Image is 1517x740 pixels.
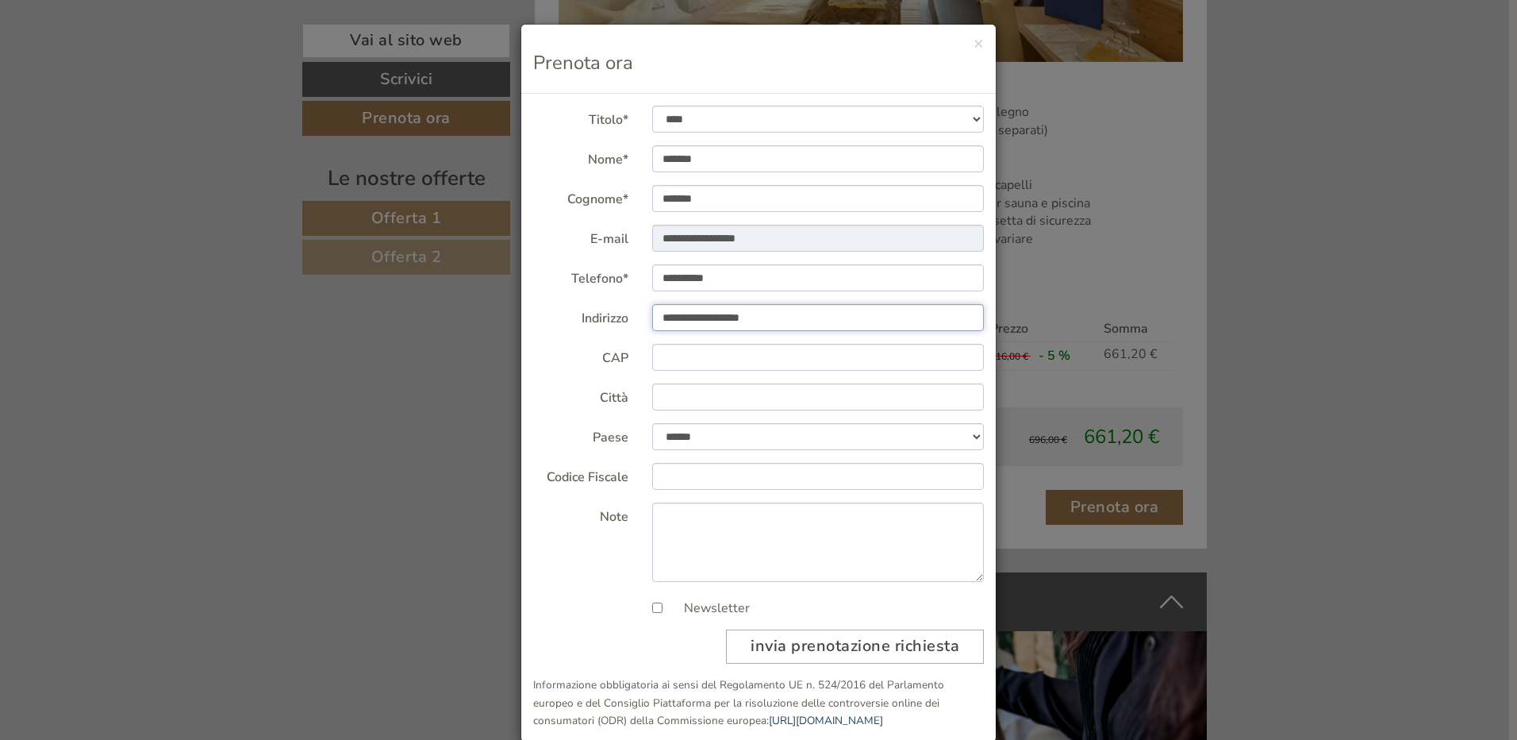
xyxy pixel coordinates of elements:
[521,264,640,288] label: Telefono*
[24,46,240,59] div: Hotel Kristall
[12,43,248,91] div: Buon giorno, come possiamo aiutarla?
[521,383,640,407] label: Città
[540,411,626,446] button: Invia
[282,12,343,39] div: [DATE]
[974,35,984,52] button: ×
[769,713,883,728] a: [URL][DOMAIN_NAME]
[726,630,984,664] button: invia prenotazione richiesta
[533,677,944,729] small: Informazione obbligatoria ai sensi del Regolamento UE n. 524/2016 del Parlamento europeo e del Co...
[521,503,640,526] label: Note
[668,599,750,618] label: Newsletter
[521,423,640,447] label: Paese
[521,304,640,328] label: Indirizzo
[521,225,640,249] label: E-mail
[521,145,640,169] label: Nome*
[521,344,640,368] label: CAP
[521,106,640,129] label: Titolo*
[521,185,640,209] label: Cognome*
[521,463,640,487] label: Codice Fiscale
[24,77,240,88] small: 07:33
[533,52,984,73] h3: Prenota ora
